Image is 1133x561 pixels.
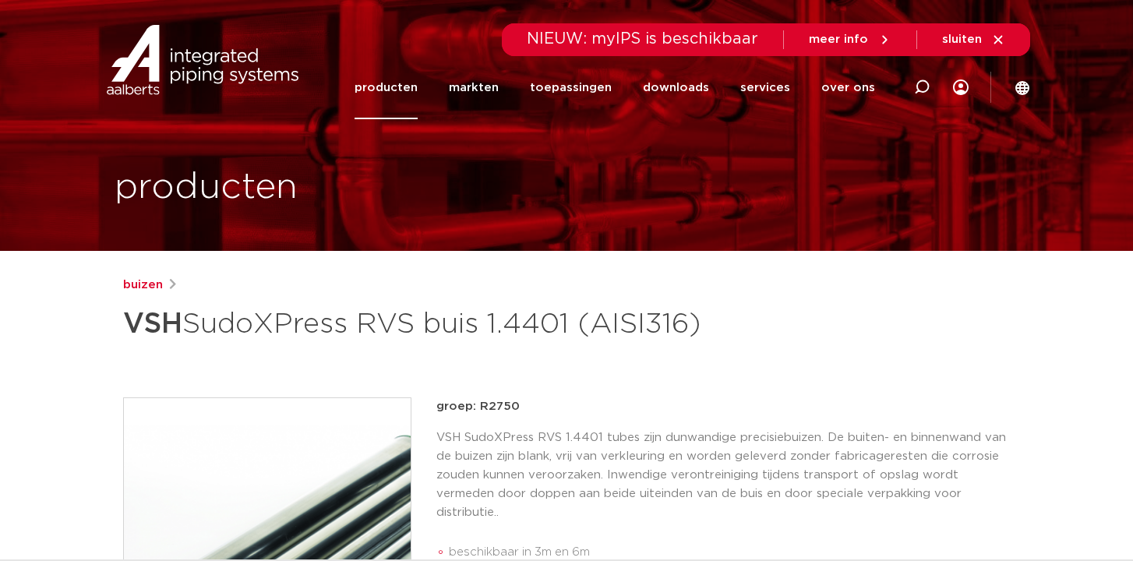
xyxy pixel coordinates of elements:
[449,56,499,119] a: markten
[821,56,875,119] a: over ons
[942,33,1005,47] a: sluiten
[530,56,612,119] a: toepassingen
[953,56,969,119] div: my IPS
[436,429,1010,522] p: VSH SudoXPress RVS 1.4401 tubes zijn dunwandige precisiebuizen. De buiten- en binnenwand van de b...
[643,56,709,119] a: downloads
[942,34,982,45] span: sluiten
[355,56,418,119] a: producten
[123,310,182,338] strong: VSH
[527,31,758,47] span: NIEUW: myIPS is beschikbaar
[436,397,1010,416] p: groep: R2750
[355,56,875,119] nav: Menu
[115,163,298,213] h1: producten
[740,56,790,119] a: services
[809,34,868,45] span: meer info
[123,301,708,348] h1: SudoXPress RVS buis 1.4401 (AISI316)
[809,33,891,47] a: meer info
[123,276,163,295] a: buizen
